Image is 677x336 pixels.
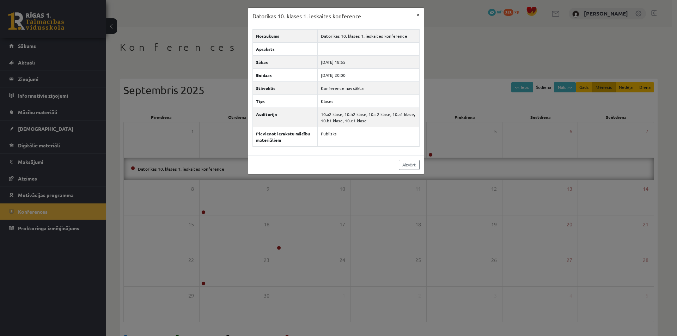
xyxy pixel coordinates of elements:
th: Apraksts [252,42,318,55]
td: Publisks [318,127,419,146]
button: × [413,8,424,21]
th: Beidzas [252,68,318,81]
th: Nosaukums [252,29,318,42]
th: Tips [252,94,318,108]
a: Aizvērt [399,160,420,170]
td: Konference nav sākta [318,81,419,94]
th: Auditorija [252,108,318,127]
th: Sākas [252,55,318,68]
h3: Datorikas 10. klases 1. ieskaites konference [252,12,361,20]
td: 10.a2 klase, 10.b2 klase, 10.c2 klase, 10.a1 klase, 10.b1 klase, 10.c1 klase [318,108,419,127]
td: Klases [318,94,419,108]
th: Stāvoklis [252,81,318,94]
td: Datorikas 10. klases 1. ieskaites konference [318,29,419,42]
th: Pievienot ierakstu mācību materiāliem [252,127,318,146]
td: [DATE] 18:55 [318,55,419,68]
td: [DATE] 20:00 [318,68,419,81]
